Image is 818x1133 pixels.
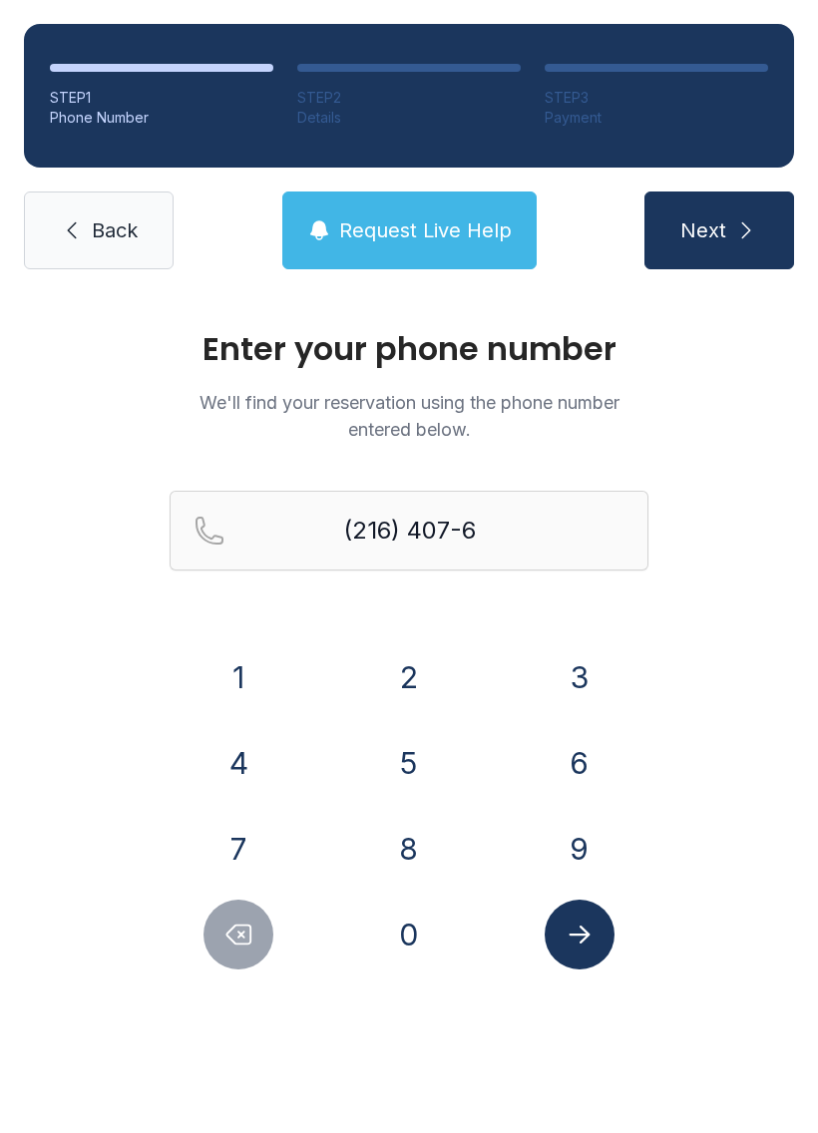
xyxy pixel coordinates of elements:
button: 7 [204,814,273,884]
button: 6 [545,728,614,798]
button: Submit lookup form [545,900,614,969]
input: Reservation phone number [170,491,648,570]
button: Delete number [204,900,273,969]
div: STEP 2 [297,88,521,108]
span: Next [680,216,726,244]
div: Details [297,108,521,128]
h1: Enter your phone number [170,333,648,365]
span: Back [92,216,138,244]
div: STEP 1 [50,88,273,108]
button: 3 [545,642,614,712]
span: Request Live Help [339,216,512,244]
button: 2 [374,642,444,712]
button: 4 [204,728,273,798]
div: STEP 3 [545,88,768,108]
button: 1 [204,642,273,712]
button: 5 [374,728,444,798]
button: 0 [374,900,444,969]
button: 8 [374,814,444,884]
p: We'll find your reservation using the phone number entered below. [170,389,648,443]
div: Payment [545,108,768,128]
button: 9 [545,814,614,884]
div: Phone Number [50,108,273,128]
